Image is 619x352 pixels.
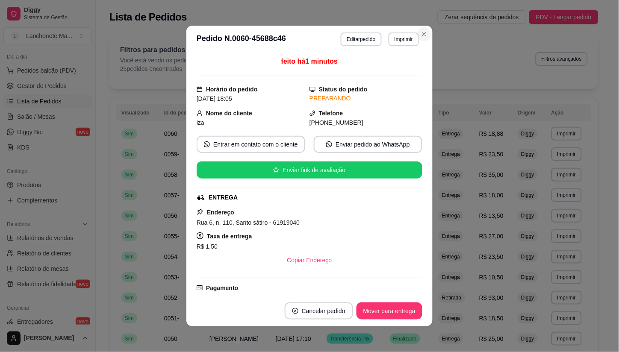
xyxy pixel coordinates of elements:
span: [PHONE_NUMBER] [309,119,363,126]
span: whats-app [204,141,210,147]
span: R$ 1,50 [197,243,218,250]
span: desktop [309,86,315,92]
button: Close [417,27,431,41]
button: starEnviar link de avaliação [197,161,422,179]
span: user [197,110,203,116]
span: dollar [197,232,203,239]
span: star [273,167,279,173]
span: calendar [197,86,203,92]
strong: Pagamento [206,285,238,291]
div: PREPARANDO [309,94,422,103]
span: pushpin [197,208,203,215]
span: phone [309,110,315,116]
button: Editarpedido [341,32,381,46]
span: close-circle [292,308,298,314]
strong: Status do pedido [319,86,368,93]
button: whats-appEnviar pedido ao WhatsApp [314,136,422,153]
strong: Endereço [207,209,234,216]
span: feito há 1 minutos [281,58,338,65]
button: Copiar Endereço [280,252,339,269]
button: whats-appEntrar em contato com o cliente [197,136,305,153]
span: credit-card [197,285,203,291]
span: Rua 6, n. 110, Santo sátiro - 61919040 [197,219,300,226]
span: iza [197,119,204,126]
button: Imprimir [389,32,419,46]
strong: Taxa de entrega [207,233,252,240]
div: ENTREGA [209,193,238,202]
button: Mover para entrega [357,302,422,320]
button: close-circleCancelar pedido [285,302,353,320]
span: whats-app [326,141,332,147]
strong: Nome do cliente [206,110,252,117]
strong: Telefone [319,110,343,117]
strong: Horário do pedido [206,86,258,93]
h3: Pedido N. 0060-45688c46 [197,32,286,46]
span: [DATE] 18:05 [197,95,232,102]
